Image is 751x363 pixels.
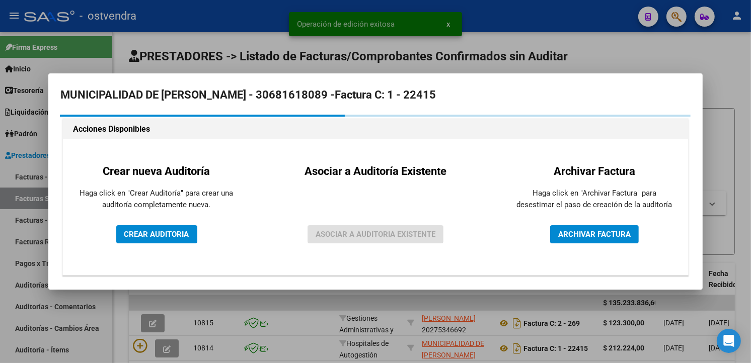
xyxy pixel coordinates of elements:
[60,85,691,105] h2: MUNICIPALIDAD DE [PERSON_NAME] - 30681618089 -
[308,225,443,243] button: ASOCIAR A AUDITORIA EXISTENTE
[550,225,639,243] button: ARCHIVAR FACTURA
[124,230,189,239] span: CREAR AUDITORIA
[717,329,741,353] div: Open Intercom Messenger
[116,225,197,243] button: CREAR AUDITORIA
[305,163,446,179] h2: Asociar a Auditoría Existente
[73,123,678,135] h1: Acciones Disponibles
[335,88,436,101] strong: Factura C: 1 - 22415
[79,163,235,179] h2: Crear nueva Auditoría
[516,163,672,179] h2: Archivar Factura
[79,188,235,210] p: Haga click en "Crear Auditoría" para crear una auditoría completamente nueva.
[558,230,631,239] span: ARCHIVAR FACTURA
[316,230,435,239] span: ASOCIAR A AUDITORIA EXISTENTE
[516,188,672,210] p: Haga click en "Archivar Factura" para desestimar el paso de creación de la auditoría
